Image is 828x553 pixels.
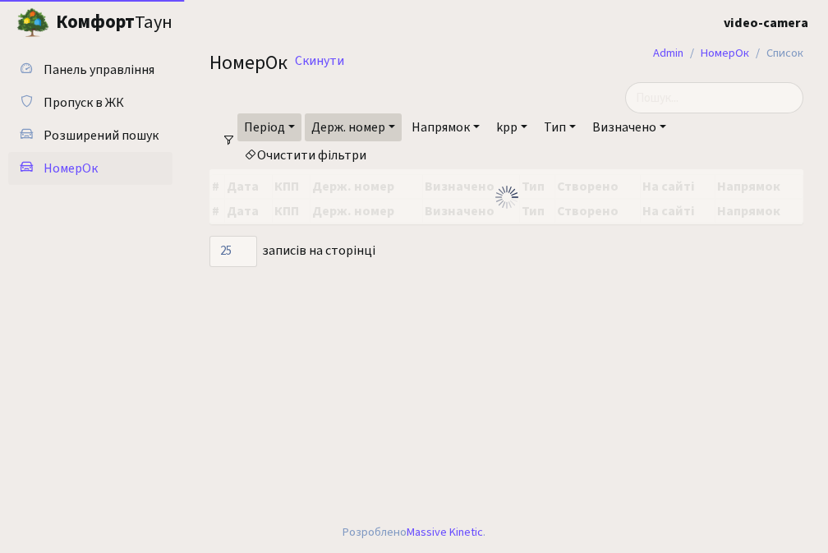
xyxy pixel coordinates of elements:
[8,152,172,185] a: НомерОк
[343,523,485,541] div: Розроблено .
[44,94,124,112] span: Пропуск в ЖК
[8,53,172,86] a: Панель управління
[701,44,749,62] a: НомерОк
[724,14,808,32] b: video-camera
[44,159,98,177] span: НомерОк
[209,48,287,77] span: НомерОк
[8,86,172,119] a: Пропуск в ЖК
[586,113,673,141] a: Визначено
[237,141,373,169] a: Очистити фільтри
[494,184,520,210] img: Обробка...
[625,82,803,113] input: Пошук...
[405,113,486,141] a: Напрямок
[56,9,172,37] span: Таун
[305,113,402,141] a: Держ. номер
[749,44,803,62] li: Список
[628,36,828,71] nav: breadcrumb
[209,236,375,267] label: записів на сторінці
[205,9,246,36] button: Переключити навігацію
[295,53,344,69] a: Скинути
[653,44,683,62] a: Admin
[724,13,808,33] a: video-camera
[44,127,159,145] span: Розширений пошук
[16,7,49,39] img: logo.png
[56,9,135,35] b: Комфорт
[490,113,534,141] a: kpp
[537,113,582,141] a: Тип
[237,113,301,141] a: Період
[8,119,172,152] a: Розширений пошук
[44,61,154,79] span: Панель управління
[209,236,257,267] select: записів на сторінці
[407,523,483,541] a: Massive Kinetic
